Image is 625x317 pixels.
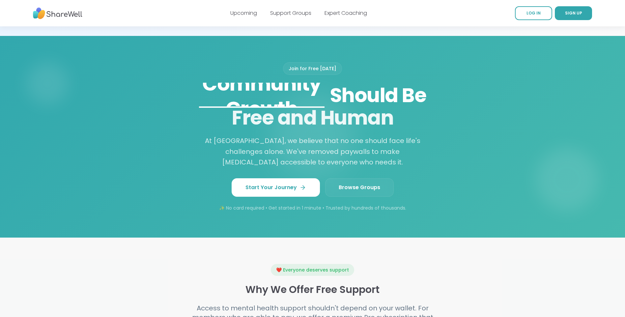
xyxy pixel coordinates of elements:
span: Browse Groups [339,184,380,191]
a: LOG IN [515,6,552,20]
a: Browse Groups [325,178,394,197]
img: ShareWell Nav Logo [33,4,82,22]
p: At [GEOGRAPHIC_DATA], we believe that no one should face life's challenges alone. We've removed p... [202,135,423,168]
span: Start Your Journey [245,184,306,191]
a: Start Your Journey [232,178,320,197]
p: ✨ No card required • Get started in 1 minute • Trusted by hundreds of thousands. [144,205,481,211]
div: Community [199,71,325,96]
div: Growth [199,96,325,121]
h3: Why We Offer Free Support [165,284,460,296]
span: Should Be [144,83,481,108]
span: Free and Human [232,104,393,131]
a: SIGN UP [555,6,592,20]
a: Upcoming [230,9,257,17]
a: Expert Coaching [325,9,367,17]
div: Join for Free [DATE] [283,62,342,75]
span: SIGN UP [565,10,582,16]
div: ❤️ Everyone deserves support [271,264,354,276]
a: Support Groups [270,9,311,17]
span: LOG IN [526,10,541,16]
